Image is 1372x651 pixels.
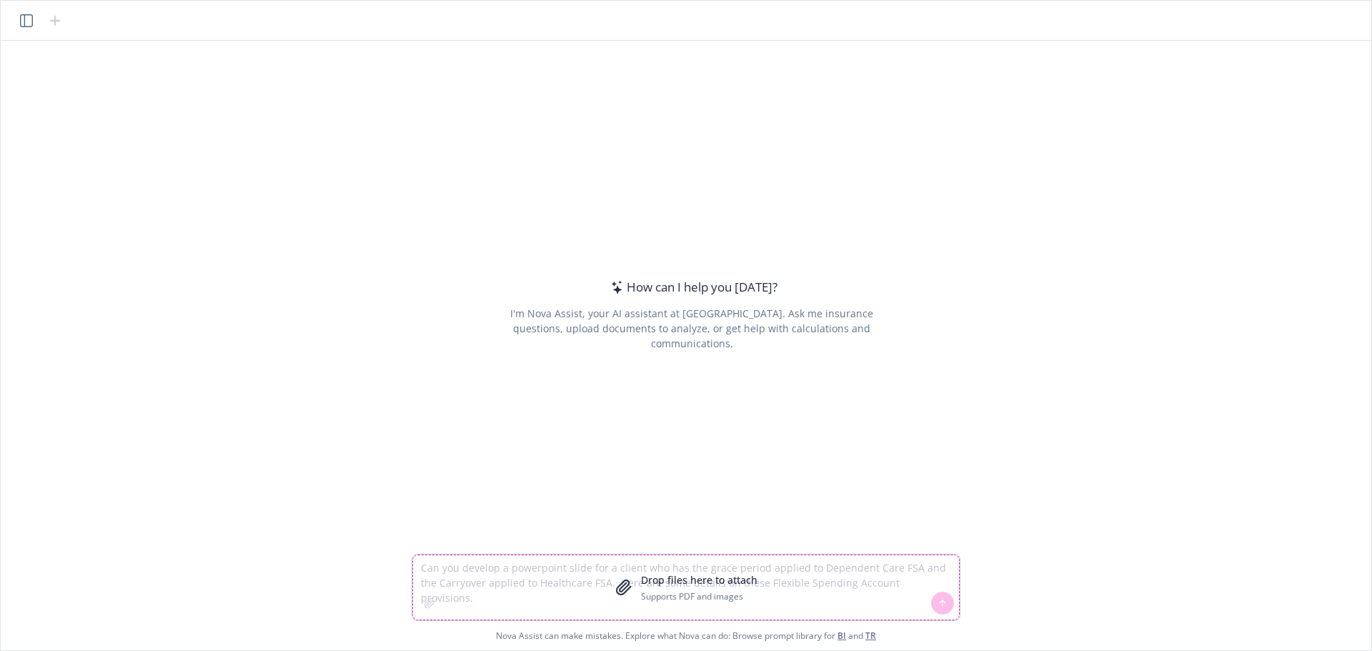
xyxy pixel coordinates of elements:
p: Supports PDF and images [641,590,757,602]
a: BI [837,630,846,642]
div: I'm Nova Assist, your AI assistant at [GEOGRAPHIC_DATA]. Ask me insurance questions, upload docum... [490,306,893,351]
a: TR [865,630,876,642]
div: How can I help you [DATE]? [607,278,777,297]
span: Nova Assist can make mistakes. Explore what Nova can do: Browse prompt library for and [496,621,876,650]
p: Drop files here to attach [641,572,757,587]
